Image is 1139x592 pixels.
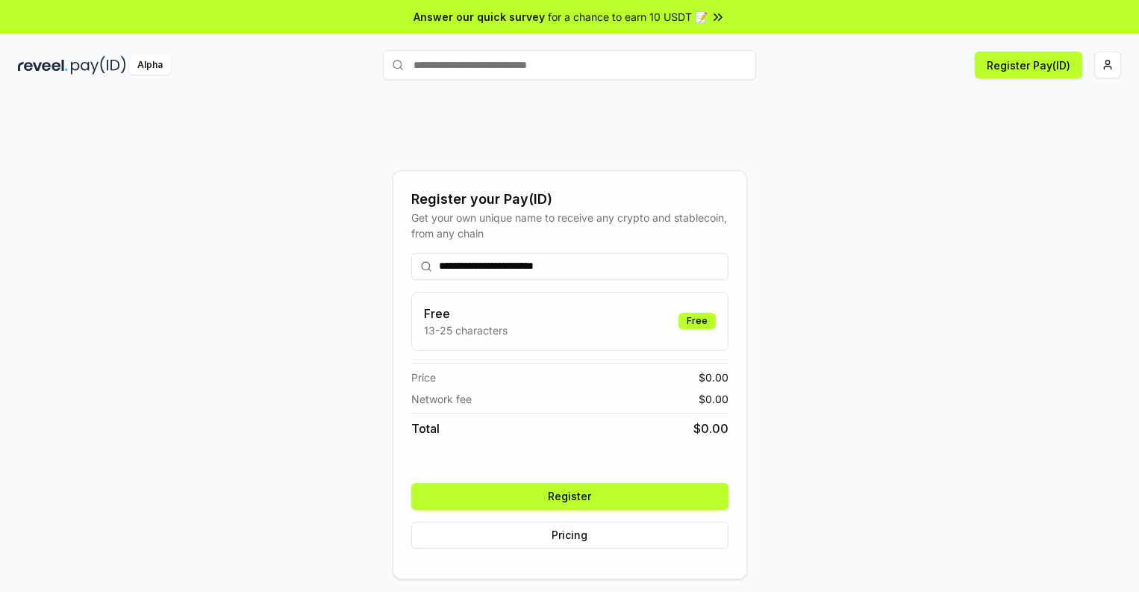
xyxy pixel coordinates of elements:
[411,483,728,510] button: Register
[699,370,728,385] span: $ 0.00
[411,370,436,385] span: Price
[975,52,1082,78] button: Register Pay(ID)
[411,420,440,437] span: Total
[693,420,728,437] span: $ 0.00
[411,210,728,241] div: Get your own unique name to receive any crypto and stablecoin, from any chain
[71,56,126,75] img: pay_id
[414,9,545,25] span: Answer our quick survey
[699,391,728,407] span: $ 0.00
[424,305,508,323] h3: Free
[411,522,728,549] button: Pricing
[411,391,472,407] span: Network fee
[18,56,68,75] img: reveel_dark
[129,56,171,75] div: Alpha
[678,313,716,329] div: Free
[424,323,508,338] p: 13-25 characters
[548,9,708,25] span: for a chance to earn 10 USDT 📝
[411,189,728,210] div: Register your Pay(ID)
